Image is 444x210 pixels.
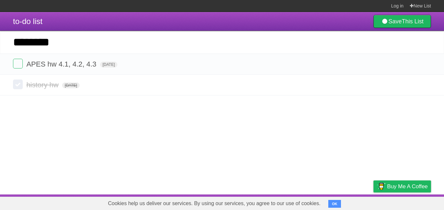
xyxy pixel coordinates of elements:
a: Buy me a coffee [373,180,431,192]
span: APES hw 4.1, 4.2, 4.3 [26,60,98,68]
b: This List [402,18,424,25]
span: history hw [26,81,60,89]
span: Cookies help us deliver our services. By using our services, you agree to our use of cookies. [101,197,327,210]
a: Suggest a feature [390,196,431,208]
a: SaveThis List [373,15,431,28]
img: Buy me a coffee [377,181,385,192]
a: Privacy [365,196,382,208]
span: [DATE] [100,62,118,68]
span: to-do list [13,17,43,26]
a: Developers [308,196,335,208]
label: Done [13,59,23,68]
span: [DATE] [62,82,80,88]
span: Buy me a coffee [387,181,428,192]
button: OK [328,200,341,208]
a: Terms [343,196,357,208]
a: About [287,196,301,208]
label: Done [13,80,23,89]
